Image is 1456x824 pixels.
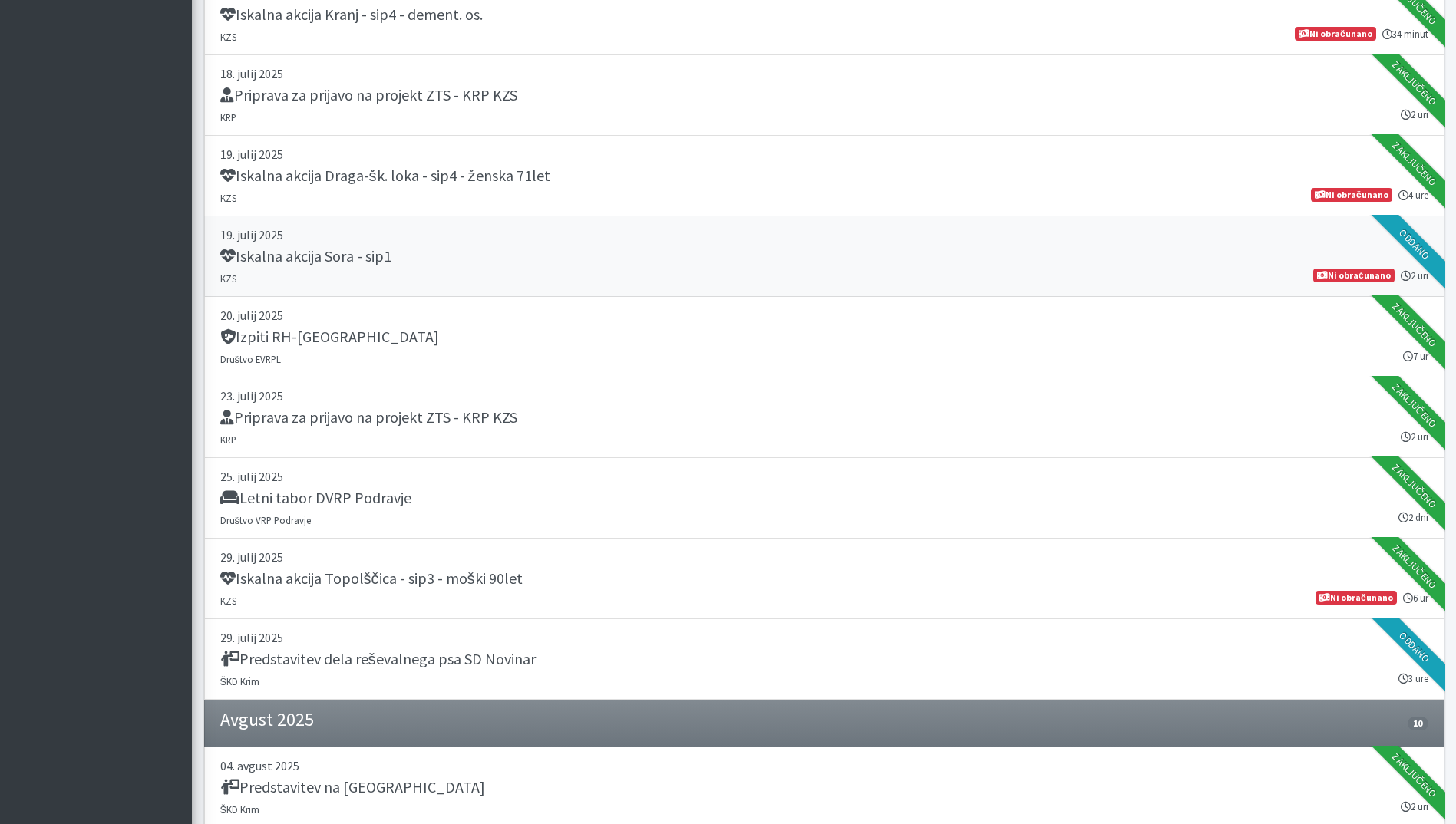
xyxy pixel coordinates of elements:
[220,192,236,204] small: KZS
[220,31,236,43] small: KZS
[220,328,439,346] h5: Izpiti RH-[GEOGRAPHIC_DATA]
[220,306,1428,325] p: 20. julij 2025
[204,216,1444,297] a: 19. julij 2025 Iskalna akcija Sora - sip1 KZS 2 uri Ni obračunano Oddano
[220,166,550,185] h5: Iskalna akcija Draga-šk. loka - sip4 - ženska 71let
[1316,591,1396,605] span: Ni obračunano
[204,55,1444,136] a: 18. julij 2025 Priprava za prijavo na projekt ZTS - KRP KZS KRP 2 uri Zaključeno
[220,595,236,607] small: KZS
[220,778,485,796] h5: Predstavitev na [GEOGRAPHIC_DATA]
[220,803,260,816] small: ŠKD Krim
[204,458,1444,539] a: 25. julij 2025 Letni tabor DVRP Podravje Društvo VRP Podravje 2 dni Zaključeno
[204,619,1444,700] a: 29. julij 2025 Predstavitev dela reševalnega psa SD Novinar ŠKD Krim 3 ure Oddano
[1313,269,1394,282] span: Ni obračunano
[204,136,1444,216] a: 19. julij 2025 Iskalna akcija Draga-šk. loka - sip4 - ženska 71let KZS 4 ure Ni obračunano Zaklju...
[220,433,236,446] small: KRP
[220,650,536,668] h5: Predstavitev dela reševalnega psa SD Novinar
[220,489,411,507] h5: Letni tabor DVRP Podravje
[220,145,1428,163] p: 19. julij 2025
[220,5,483,24] h5: Iskalna akcija Kranj - sip4 - dement. os.
[220,467,1428,486] p: 25. julij 2025
[220,272,236,285] small: KZS
[204,539,1444,619] a: 29. julij 2025 Iskalna akcija Topolščica - sip3 - moški 90let KZS 6 ur Ni obračunano Zaključeno
[204,377,1444,458] a: 23. julij 2025 Priprava za prijavo na projekt ZTS - KRP KZS KRP 2 uri Zaključeno
[220,353,281,365] small: Društvo EVRPL
[220,628,1428,647] p: 29. julij 2025
[220,514,311,526] small: Društvo VRP Podravje
[220,387,1428,405] p: 23. julij 2025
[220,408,517,427] h5: Priprava za prijavo na projekt ZTS - KRP KZS
[1295,27,1375,41] span: Ni obračunano
[220,247,391,265] h5: Iskalna akcija Sora - sip1
[220,64,1428,83] p: 18. julij 2025
[204,297,1444,377] a: 20. julij 2025 Izpiti RH-[GEOGRAPHIC_DATA] Društvo EVRPL 7 ur Zaključeno
[220,86,517,104] h5: Priprava za prijavo na projekt ZTS - KRP KZS
[220,709,314,731] h4: Avgust 2025
[1311,188,1392,202] span: Ni obračunano
[220,675,260,687] small: ŠKD Krim
[220,111,236,124] small: KRP
[220,569,523,588] h5: Iskalna akcija Topolščica - sip3 - moški 90let
[1408,717,1428,730] span: 10
[220,756,1428,775] p: 04. avgust 2025
[220,226,1428,244] p: 19. julij 2025
[220,548,1428,566] p: 29. julij 2025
